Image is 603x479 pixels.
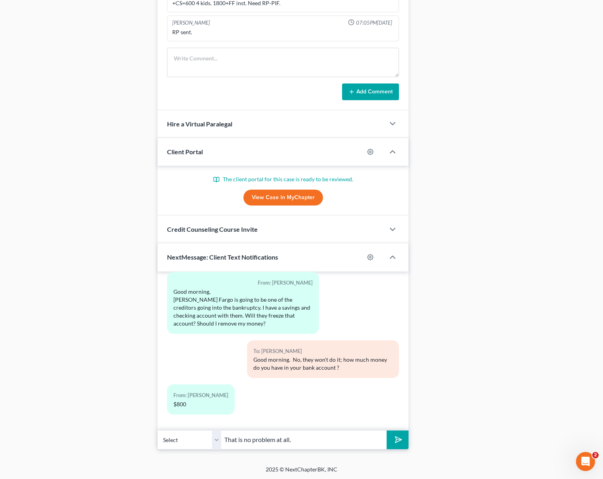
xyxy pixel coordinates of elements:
p: The client portal for this case is ready to be reviewed. [167,175,399,183]
div: Good morning, [PERSON_NAME] Fargo is going to be one of the creditors going into the bankruptcy. ... [173,288,313,328]
div: From: [PERSON_NAME] [173,278,313,287]
iframe: Intercom live chat [576,452,595,471]
span: 2 [592,452,599,458]
input: Say something... [221,430,387,450]
span: 07:05PM[DATE] [356,19,392,27]
div: To: [PERSON_NAME] [253,347,393,356]
div: Good morning. No, they won't do it; how much money do you have in your bank account ? [253,356,393,372]
span: Hire a Virtual Paralegal [167,120,232,128]
div: From: [PERSON_NAME] [173,391,228,400]
div: $800 [173,400,228,408]
button: Add Comment [342,83,399,100]
span: Client Portal [167,148,203,155]
div: RP sent. [172,28,394,36]
a: View Case in MyChapter [243,190,323,206]
div: [PERSON_NAME] [172,19,210,27]
span: NextMessage: Client Text Notifications [167,253,278,261]
span: Credit Counseling Course Invite [167,225,258,233]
